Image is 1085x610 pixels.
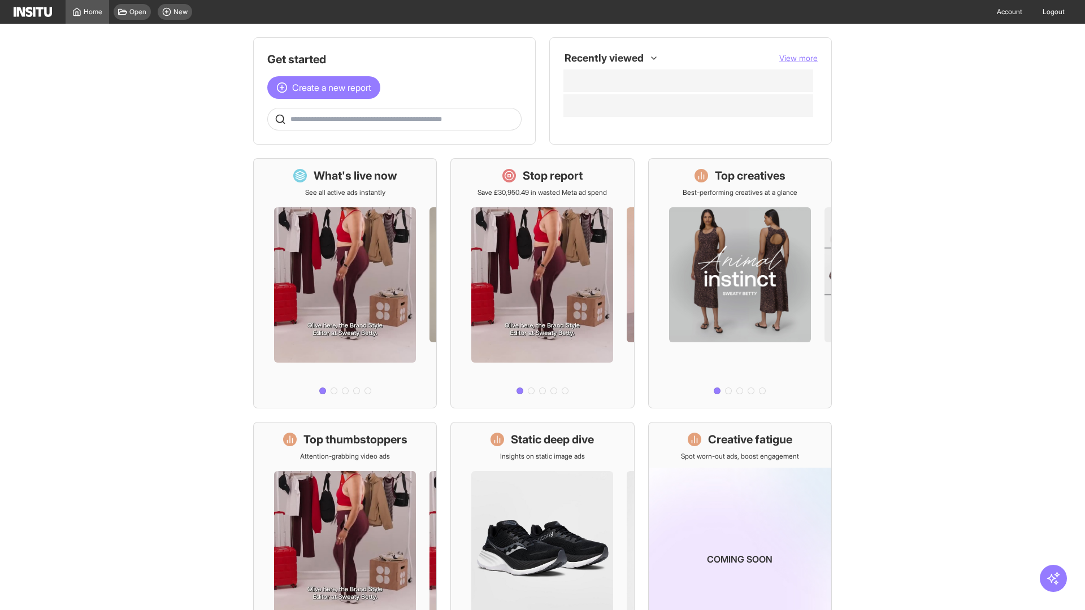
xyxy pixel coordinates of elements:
[715,168,785,184] h1: Top creatives
[300,452,390,461] p: Attention-grabbing video ads
[303,432,407,447] h1: Top thumbstoppers
[305,188,385,197] p: See all active ads instantly
[267,76,380,99] button: Create a new report
[129,7,146,16] span: Open
[292,81,371,94] span: Create a new report
[683,188,797,197] p: Best-performing creatives at a glance
[779,53,818,63] span: View more
[511,432,594,447] h1: Static deep dive
[14,7,52,17] img: Logo
[500,452,585,461] p: Insights on static image ads
[314,168,397,184] h1: What's live now
[253,158,437,408] a: What's live nowSee all active ads instantly
[84,7,102,16] span: Home
[173,7,188,16] span: New
[478,188,607,197] p: Save £30,950.49 in wasted Meta ad spend
[648,158,832,408] a: Top creativesBest-performing creatives at a glance
[267,51,522,67] h1: Get started
[450,158,634,408] a: Stop reportSave £30,950.49 in wasted Meta ad spend
[523,168,583,184] h1: Stop report
[779,53,818,64] button: View more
